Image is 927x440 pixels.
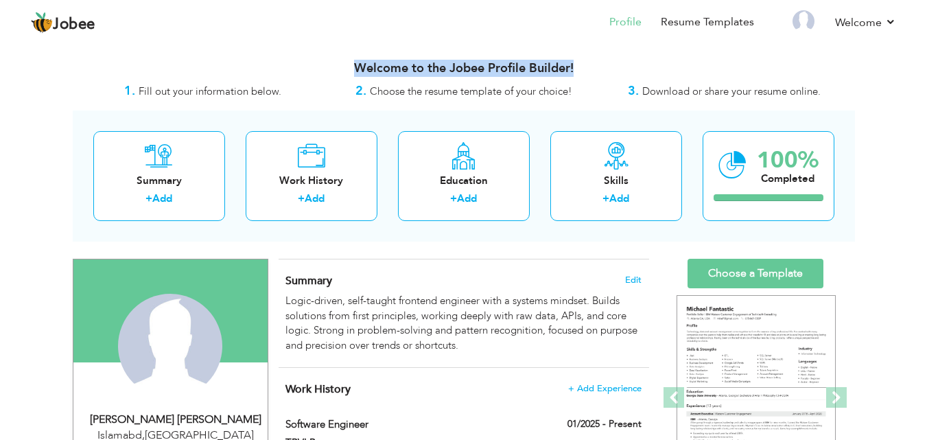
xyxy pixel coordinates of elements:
span: Summary [285,273,332,288]
img: Fahad Muhammad Khan [118,294,222,398]
div: 100% [757,149,819,172]
span: Download or share your resume online. [642,84,821,98]
label: + [145,192,152,206]
div: Education [409,174,519,188]
h4: Adding a summary is a quick and easy way to highlight your experience and interests. [285,274,641,288]
a: Welcome [835,14,896,31]
a: Add [152,192,172,205]
div: [PERSON_NAME] [PERSON_NAME] [84,412,268,428]
a: Add [305,192,325,205]
label: Software Engineer [285,417,516,432]
strong: 3. [628,82,639,100]
a: Resume Templates [661,14,754,30]
label: + [602,192,609,206]
strong: 1. [124,82,135,100]
div: Completed [757,172,819,186]
h4: This helps to show the companies you have worked for. [285,382,641,396]
label: + [450,192,457,206]
span: Edit [625,275,642,285]
h3: Welcome to the Jobee Profile Builder! [73,62,855,76]
img: jobee.io [31,12,53,34]
a: Add [457,192,477,205]
div: Summary [104,174,214,188]
a: Jobee [31,12,95,34]
span: + Add Experience [568,384,642,393]
a: Choose a Template [688,259,823,288]
label: 01/2025 - Present [567,417,642,431]
img: Profile Img [793,10,814,32]
span: Work History [285,382,351,397]
a: Add [609,192,629,205]
span: Choose the resume template of your choice! [370,84,572,98]
span: Jobee [53,17,95,32]
span: Fill out your information below. [139,84,281,98]
div: Logic-driven, self-taught frontend engineer with a systems mindset. Builds solutions from first p... [285,294,641,353]
div: Work History [257,174,366,188]
strong: 2. [355,82,366,100]
div: Skills [561,174,671,188]
label: + [298,192,305,206]
a: Profile [609,14,642,30]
